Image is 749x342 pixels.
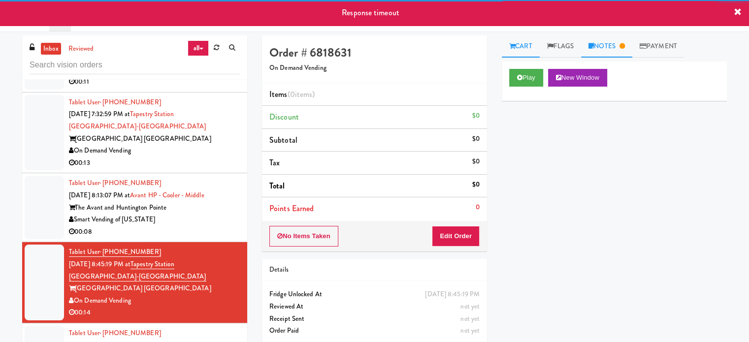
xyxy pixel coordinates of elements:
[472,110,480,122] div: $0
[295,89,313,100] ng-pluralize: items
[99,178,161,187] span: · [PHONE_NUMBER]
[269,157,280,168] span: Tax
[99,247,161,256] span: · [PHONE_NUMBER]
[540,35,582,58] a: Flags
[581,35,632,58] a: Notes
[69,307,240,319] div: 00:14
[269,111,299,123] span: Discount
[69,178,161,187] a: Tablet User· [PHONE_NUMBER]
[69,259,206,281] a: Tapestry Station [GEOGRAPHIC_DATA]-[GEOGRAPHIC_DATA]
[460,302,480,311] span: not yet
[342,7,399,18] span: Response timeout
[269,264,480,276] div: Details
[41,43,61,55] a: inbox
[99,328,161,338] span: · [PHONE_NUMBER]
[66,43,97,55] a: reviewed
[460,326,480,335] span: not yet
[69,282,240,295] div: [GEOGRAPHIC_DATA] [GEOGRAPHIC_DATA]
[269,180,285,191] span: Total
[460,314,480,323] span: not yet
[269,64,480,72] h5: On Demand Vending
[69,226,240,238] div: 00:08
[476,201,480,214] div: 0
[130,190,204,200] a: Avant HP - Cooler - Middle
[269,134,297,146] span: Subtotal
[269,325,480,337] div: Order Paid
[69,109,206,131] a: Tapestry Station [GEOGRAPHIC_DATA]-[GEOGRAPHIC_DATA]
[69,247,161,257] a: Tablet User· [PHONE_NUMBER]
[69,97,161,107] a: Tablet User· [PHONE_NUMBER]
[69,109,130,119] span: [DATE] 7:32:59 PM at
[69,214,240,226] div: Smart Vending of [US_STATE]
[509,69,543,87] button: Play
[269,46,480,59] h4: Order # 6818631
[99,97,161,107] span: · [PHONE_NUMBER]
[188,40,208,56] a: all
[269,301,480,313] div: Reviewed At
[69,259,130,269] span: [DATE] 8:45:19 PM at
[472,133,480,145] div: $0
[269,203,314,214] span: Points Earned
[69,133,240,145] div: [GEOGRAPHIC_DATA] [GEOGRAPHIC_DATA]
[425,288,480,301] div: [DATE] 8:45:19 PM
[269,313,480,325] div: Receipt Sent
[69,202,240,214] div: The Avant and Huntington Pointe
[632,35,684,58] a: Payment
[69,328,161,338] a: Tablet User· [PHONE_NUMBER]
[69,190,130,200] span: [DATE] 8:13:07 PM at
[69,295,240,307] div: On Demand Vending
[22,242,247,323] li: Tablet User· [PHONE_NUMBER][DATE] 8:45:19 PM atTapestry Station [GEOGRAPHIC_DATA]-[GEOGRAPHIC_DAT...
[432,226,480,247] button: Edit Order
[269,288,480,301] div: Fridge Unlocked At
[22,173,247,242] li: Tablet User· [PHONE_NUMBER][DATE] 8:13:07 PM atAvant HP - Cooler - MiddleThe Avant and Huntington...
[472,179,480,191] div: $0
[269,226,338,247] button: No Items Taken
[288,89,315,100] span: (0 )
[22,93,247,174] li: Tablet User· [PHONE_NUMBER][DATE] 7:32:59 PM atTapestry Station [GEOGRAPHIC_DATA]-[GEOGRAPHIC_DAT...
[69,157,240,169] div: 00:13
[548,69,607,87] button: New Window
[69,145,240,157] div: On Demand Vending
[69,76,240,88] div: 00:11
[502,35,540,58] a: Cart
[269,89,315,100] span: Items
[30,56,240,74] input: Search vision orders
[472,155,480,168] div: $0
